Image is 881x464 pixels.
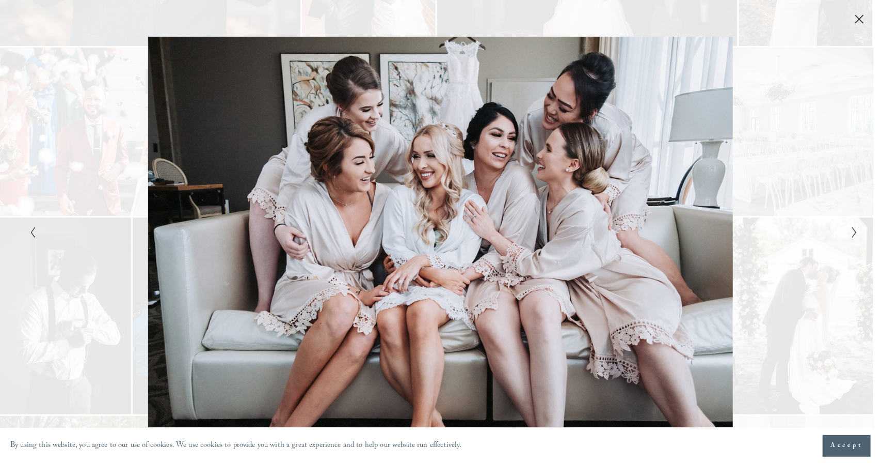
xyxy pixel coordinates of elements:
[26,226,33,238] button: Previous Slide
[830,441,863,451] span: Accept
[848,226,855,238] button: Next Slide
[823,435,871,457] button: Accept
[851,13,868,25] button: Close
[10,439,462,454] p: By using this website, you agree to our use of cookies. We use cookies to provide you with a grea...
